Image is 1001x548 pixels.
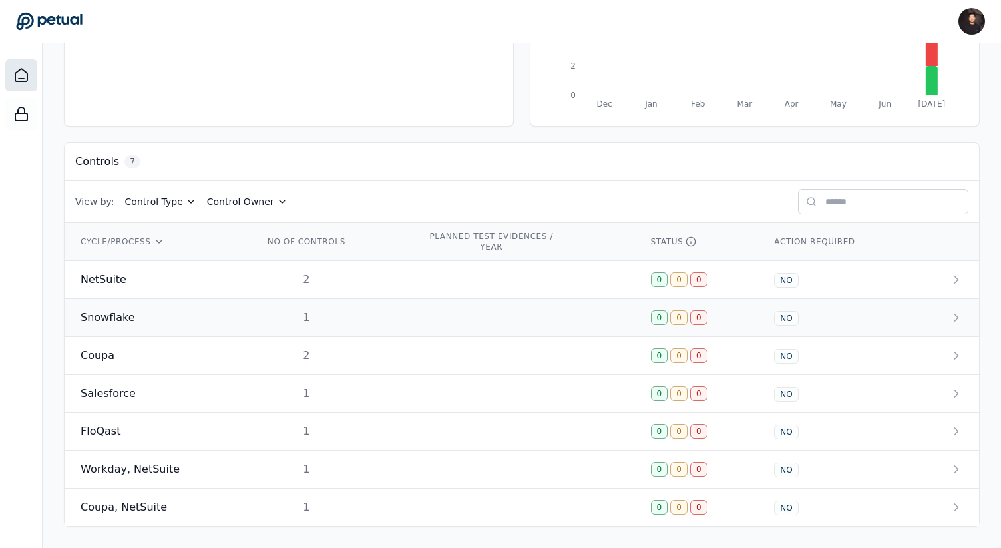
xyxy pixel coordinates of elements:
span: NetSuite [81,272,126,288]
div: NO [774,387,798,402]
tspan: [DATE] [918,99,946,109]
div: 0 [690,424,707,439]
div: 0 [651,386,668,401]
h3: Controls [75,154,119,170]
button: Control Owner [207,195,288,208]
div: NO [774,463,798,477]
div: NO [774,425,798,439]
div: 0 [670,424,688,439]
div: 1 [264,461,349,477]
a: Dashboard [5,59,37,91]
img: James Lee [958,8,985,35]
div: CYCLE/PROCESS [81,236,232,247]
tspan: Apr [785,99,799,109]
div: 0 [690,500,707,515]
div: 0 [651,348,668,363]
div: NO [774,311,798,326]
span: Workday, NetSuite [81,461,180,477]
div: 0 [670,386,688,401]
button: Control Type [125,195,196,208]
tspan: May [830,99,847,109]
div: 0 [651,462,668,477]
tspan: 0 [570,91,576,100]
span: 7 [124,155,140,168]
a: Go to Dashboard [16,12,83,31]
a: SOC [5,98,37,130]
div: 0 [670,272,688,287]
span: Salesforce [81,386,136,402]
span: Coupa [81,348,114,364]
div: 0 [651,310,668,325]
span: View by: [75,195,114,208]
tspan: Jun [878,99,891,109]
div: 1 [264,386,349,402]
span: Snowflake [81,310,135,326]
div: 0 [670,462,688,477]
div: 0 [670,310,688,325]
tspan: 2 [570,61,576,71]
div: PLANNED TEST EVIDENCES / YEAR [427,231,555,252]
div: 0 [670,500,688,515]
div: 0 [651,272,668,287]
div: 0 [651,424,668,439]
div: NO [774,349,798,364]
div: 0 [690,272,707,287]
div: 1 [264,310,349,326]
tspan: Dec [597,99,612,109]
div: STATUS [651,236,743,247]
div: NO OF CONTROLS [264,236,349,247]
div: 0 [690,386,707,401]
div: 1 [264,499,349,515]
div: 1 [264,423,349,439]
span: Coupa, NetSuite [81,499,167,515]
div: NO [774,273,798,288]
div: 2 [264,348,349,364]
th: ACTION REQUIRED [758,223,916,261]
span: FloQast [81,423,120,439]
div: 0 [670,348,688,363]
tspan: Feb [691,99,705,109]
div: NO [774,501,798,515]
div: 2 [264,272,349,288]
tspan: Jan [644,99,658,109]
div: 0 [651,500,668,515]
div: 0 [690,310,707,325]
tspan: Mar [737,99,753,109]
div: 0 [690,462,707,477]
div: 0 [690,348,707,363]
